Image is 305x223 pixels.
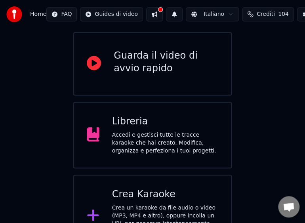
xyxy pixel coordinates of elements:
button: FAQ [46,7,77,21]
div: Accedi e gestisci tutte le tracce karaoke che hai creato. Modifica, organizza e perfeziona i tuoi... [112,131,219,155]
span: Crediti [257,10,275,18]
span: Home [30,10,46,18]
button: Guides di video [80,7,143,21]
div: Crea Karaoke [112,188,219,201]
nav: breadcrumb [30,10,46,18]
span: 104 [278,10,289,18]
div: Libreria [112,115,219,128]
img: youka [6,6,22,22]
div: Guarda il video di avvio rapido [114,50,218,75]
button: Crediti104 [242,7,294,21]
div: Aprire la chat [278,196,299,217]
